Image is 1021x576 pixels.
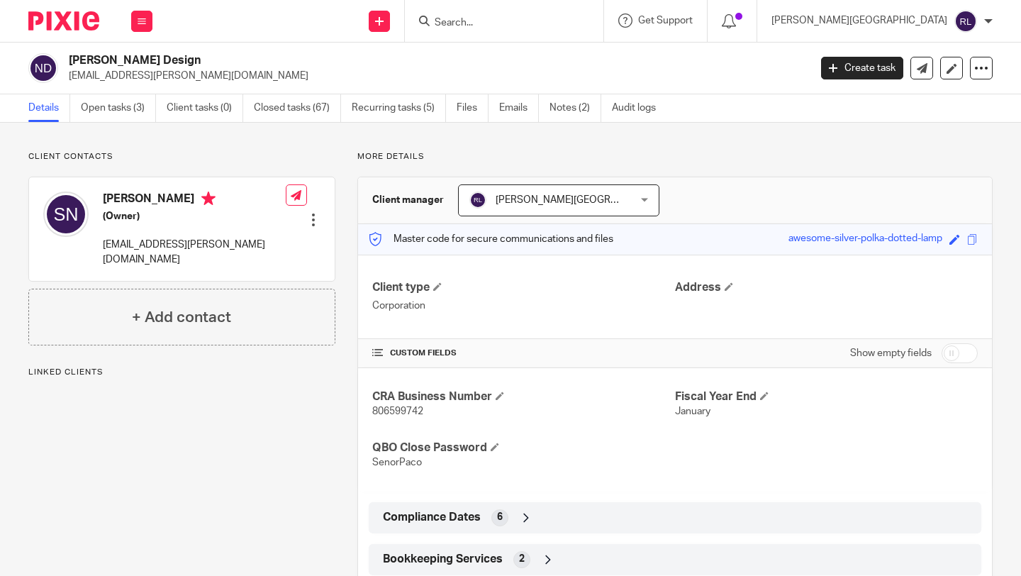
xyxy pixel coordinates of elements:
span: January [675,406,710,416]
span: Bookkeeping Services [383,552,503,567]
a: Open tasks (3) [81,94,156,122]
h4: Fiscal Year End [675,389,978,404]
h4: Client type [372,280,675,295]
a: Client tasks (0) [167,94,243,122]
img: svg%3E [43,192,89,237]
a: Emails [499,94,539,122]
input: Search [433,17,561,30]
img: svg%3E [469,192,486,209]
img: svg%3E [954,10,977,33]
a: Closed tasks (67) [254,94,341,122]
h4: Address [675,280,978,295]
span: SenorPaco [372,458,422,467]
span: 806599742 [372,406,423,416]
span: Get Support [638,16,693,26]
h4: [PERSON_NAME] [103,192,286,209]
h2: [PERSON_NAME] Design [69,53,654,68]
p: Master code for secure communications and files [369,232,613,246]
a: Notes (2) [549,94,601,122]
a: Details [28,94,70,122]
h4: CUSTOM FIELDS [372,348,675,359]
h5: (Owner) [103,209,286,223]
span: Compliance Dates [383,510,481,525]
p: [PERSON_NAME][GEOGRAPHIC_DATA] [771,13,947,28]
i: Primary [201,192,216,206]
h4: + Add contact [132,306,231,328]
p: Client contacts [28,151,335,162]
a: Create task [821,57,903,79]
label: Show empty fields [850,346,932,360]
p: [EMAIL_ADDRESS][PERSON_NAME][DOMAIN_NAME] [103,238,286,267]
div: awesome-silver-polka-dotted-lamp [788,231,942,248]
a: Recurring tasks (5) [352,94,446,122]
span: [PERSON_NAME][GEOGRAPHIC_DATA] [496,195,671,205]
p: [EMAIL_ADDRESS][PERSON_NAME][DOMAIN_NAME] [69,69,800,83]
h4: CRA Business Number [372,389,675,404]
p: Linked clients [28,367,335,378]
span: 2 [519,552,525,566]
span: 6 [497,510,503,524]
img: Pixie [28,11,99,31]
p: More details [357,151,993,162]
h4: QBO Close Password [372,441,675,455]
h3: Client manager [372,193,444,207]
a: Audit logs [612,94,666,122]
img: svg%3E [28,53,58,83]
p: Corporation [372,299,675,313]
a: Files [457,94,489,122]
